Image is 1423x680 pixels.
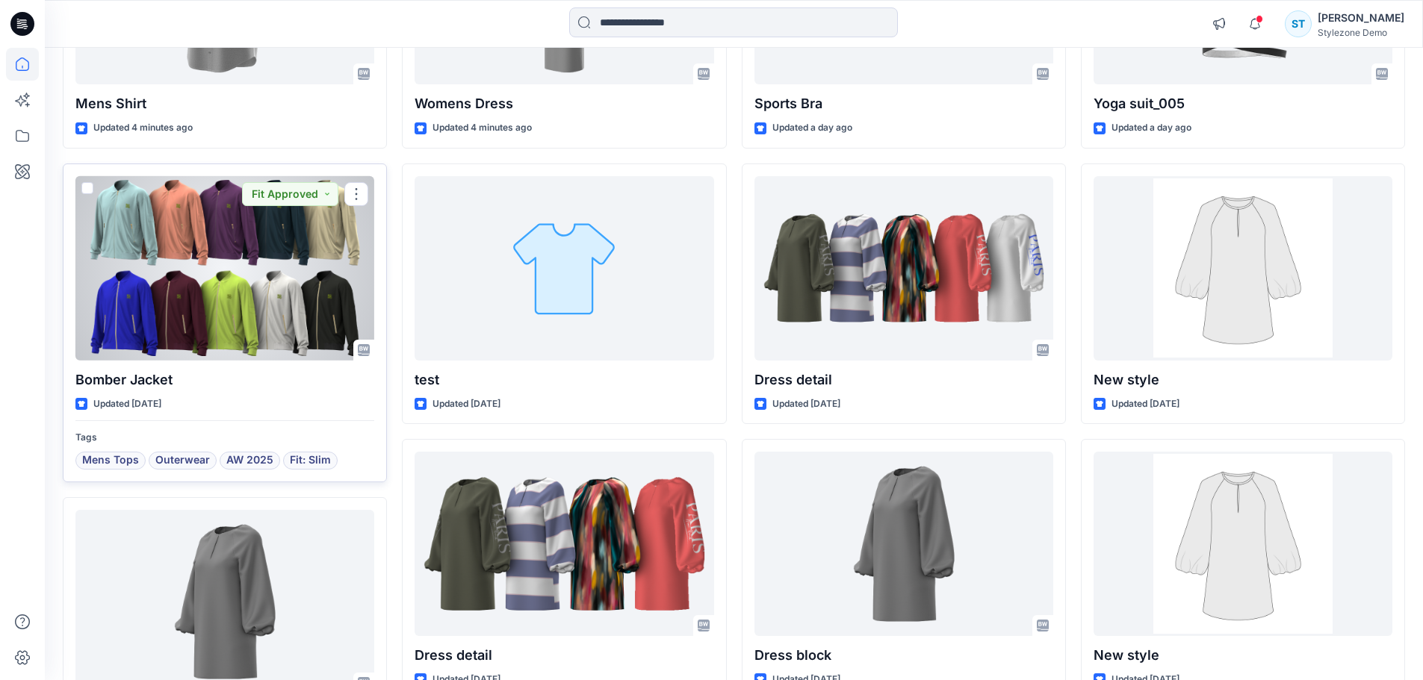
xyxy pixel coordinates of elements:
[1112,396,1179,412] p: Updated [DATE]
[415,93,713,114] p: Womens Dress
[415,176,713,361] a: test
[155,452,210,470] span: Outerwear
[1112,120,1191,136] p: Updated a day ago
[1094,93,1392,114] p: Yoga suit_005
[93,396,161,412] p: Updated [DATE]
[1285,10,1312,37] div: ST
[415,452,713,636] a: Dress detail
[772,120,852,136] p: Updated a day ago
[1094,452,1392,636] a: New style
[75,430,374,446] p: Tags
[1094,176,1392,361] a: New style
[93,120,193,136] p: Updated 4 minutes ago
[1094,645,1392,666] p: New style
[75,369,374,390] p: Bomber Jacket
[226,452,273,470] span: AW 2025
[754,452,1053,636] a: Dress block
[75,93,374,114] p: Mens Shirt
[1318,27,1404,38] div: Stylezone Demo
[754,369,1053,390] p: Dress detail
[754,93,1053,114] p: Sports Bra
[433,120,532,136] p: Updated 4 minutes ago
[415,645,713,666] p: Dress detail
[433,396,500,412] p: Updated [DATE]
[1094,369,1392,390] p: New style
[754,645,1053,666] p: Dress block
[290,452,331,470] span: Fit: Slim
[75,176,374,361] a: Bomber Jacket
[772,396,840,412] p: Updated [DATE]
[754,176,1053,361] a: Dress detail
[1318,9,1404,27] div: [PERSON_NAME]
[82,452,139,470] span: Mens Tops
[415,369,713,390] p: test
